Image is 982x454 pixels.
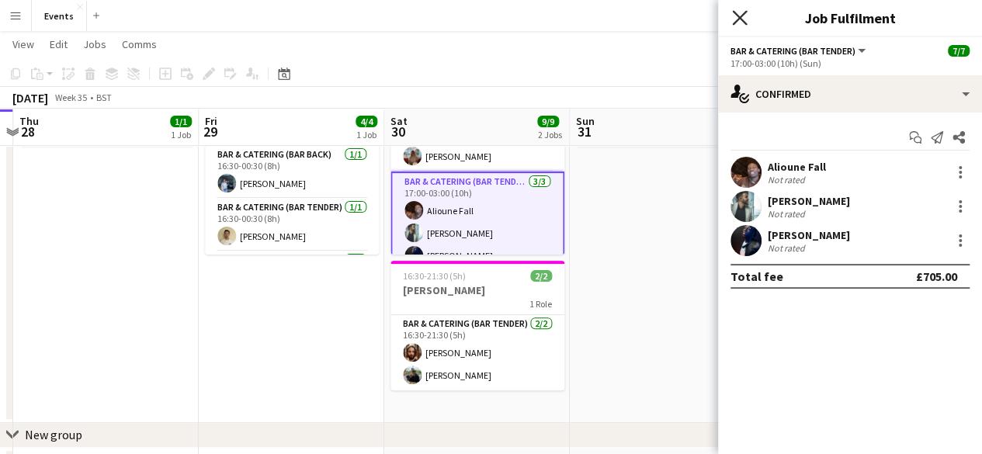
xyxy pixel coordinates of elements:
[116,34,163,54] a: Comms
[203,123,217,140] span: 29
[574,123,595,140] span: 31
[12,90,48,106] div: [DATE]
[576,114,595,128] span: Sun
[12,37,34,51] span: View
[768,242,808,254] div: Not rated
[170,116,192,127] span: 1/1
[768,194,850,208] div: [PERSON_NAME]
[6,34,40,54] a: View
[537,116,559,127] span: 9/9
[730,57,970,69] div: 17:00-03:00 (10h) (Sun)
[388,123,408,140] span: 30
[530,270,552,282] span: 2/2
[96,92,112,103] div: BST
[356,129,376,140] div: 1 Job
[768,208,808,220] div: Not rated
[730,45,868,57] button: Bar & Catering (Bar Tender)
[390,315,564,390] app-card-role: Bar & Catering (Bar Tender)2/216:30-21:30 (5h)[PERSON_NAME][PERSON_NAME]
[730,45,855,57] span: Bar & Catering (Bar Tender)
[730,269,783,284] div: Total fee
[83,37,106,51] span: Jobs
[19,114,39,128] span: Thu
[356,116,377,127] span: 4/4
[718,8,982,28] h3: Job Fulfilment
[768,228,850,242] div: [PERSON_NAME]
[50,37,68,51] span: Edit
[205,199,379,251] app-card-role: Bar & Catering (Bar Tender)1/116:30-00:30 (8h)[PERSON_NAME]
[916,269,957,284] div: £705.00
[390,114,408,128] span: Sat
[538,129,562,140] div: 2 Jobs
[390,172,564,272] app-card-role: Bar & Catering (Bar Tender)3/317:00-03:00 (10h)Alioune Fall[PERSON_NAME][PERSON_NAME]
[32,1,87,31] button: Events
[529,298,552,310] span: 1 Role
[390,261,564,390] app-job-card: 16:30-21:30 (5h)2/2[PERSON_NAME]1 RoleBar & Catering (Bar Tender)2/216:30-21:30 (5h)[PERSON_NAME]...
[768,174,808,185] div: Not rated
[390,283,564,297] h3: [PERSON_NAME]
[205,114,217,128] span: Fri
[43,34,74,54] a: Edit
[17,123,39,140] span: 28
[171,129,191,140] div: 1 Job
[51,92,90,103] span: Week 35
[205,146,379,199] app-card-role: Bar & Catering (Bar Back)1/116:30-00:30 (8h)[PERSON_NAME]
[948,45,970,57] span: 7/7
[768,160,826,174] div: Alioune Fall
[718,75,982,113] div: Confirmed
[205,251,379,304] app-card-role: Bar & Catering (Bar Manager)1/1
[25,427,82,442] div: New group
[403,270,466,282] span: 16:30-21:30 (5h)
[122,37,157,51] span: Comms
[77,34,113,54] a: Jobs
